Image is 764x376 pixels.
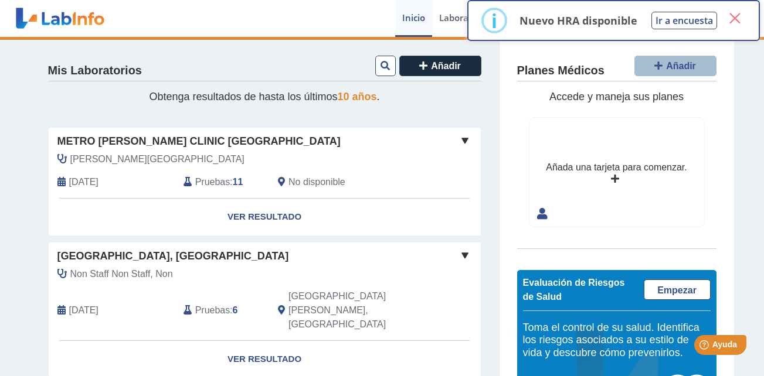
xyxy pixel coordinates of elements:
a: Empezar [644,279,711,300]
h4: Mis Laboratorios [48,64,142,78]
span: Obtenga resultados de hasta los últimos . [149,91,379,102]
span: Non Staff Non Staff, Non [70,267,173,281]
span: 10 años [338,91,377,102]
span: Accede y maneja sus planes [549,91,684,102]
b: 6 [233,305,238,315]
p: Nuevo HRA disponible [519,13,637,28]
span: 2023-03-06 [69,303,99,317]
div: i [491,10,497,31]
span: [GEOGRAPHIC_DATA], [GEOGRAPHIC_DATA] [57,248,289,264]
button: Ir a encuesta [651,12,717,29]
span: Añadir [666,61,696,71]
span: 2024-07-29 [69,175,99,189]
h4: Planes Médicos [517,64,605,78]
span: Añadir [431,61,461,71]
div: : [175,289,269,331]
button: Añadir [634,56,717,76]
b: 11 [233,177,243,187]
span: Pruebas [195,303,230,317]
iframe: Help widget launcher [660,330,751,363]
span: Metro [PERSON_NAME] Clinic [GEOGRAPHIC_DATA] [57,134,341,149]
span: Evaluación de Riesgos de Salud [523,278,625,302]
span: Pruebas [195,175,230,189]
span: Areizaga Montalvo, Marisol [70,152,245,166]
div: : [175,175,269,189]
span: San Juan, PR [288,289,418,331]
div: Añada una tarjeta para comenzar. [546,160,687,175]
h5: Toma el control de su salud. Identifica los riesgos asociados a su estilo de vida y descubre cómo... [523,322,711,360]
span: No disponible [288,175,345,189]
button: Close this dialog [724,8,745,29]
button: Añadir [399,56,481,76]
span: Empezar [657,285,697,295]
a: Ver Resultado [49,199,481,235]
